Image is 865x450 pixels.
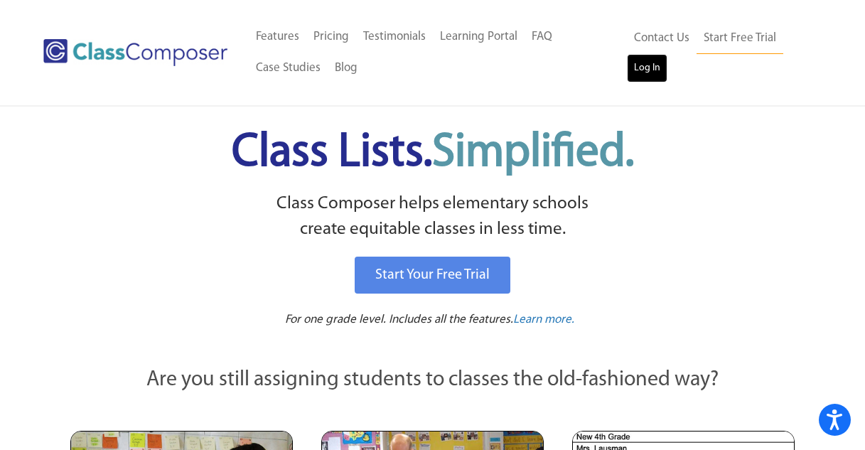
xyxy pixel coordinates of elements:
p: Class Composer helps elementary schools create equitable classes in less time. [68,191,797,243]
a: Start Free Trial [697,23,783,55]
a: Learning Portal [433,21,525,53]
a: Learn more. [513,311,574,329]
p: Are you still assigning students to classes the old-fashioned way? [70,365,795,396]
a: Start Your Free Trial [355,257,510,294]
a: Contact Us [627,23,697,54]
a: Blog [328,53,365,84]
span: Simplified. [432,130,634,176]
nav: Header Menu [249,21,628,84]
a: Log In [627,54,667,82]
span: Start Your Free Trial [375,268,490,282]
span: For one grade level. Includes all the features. [285,314,513,326]
span: Class Lists. [232,130,634,176]
span: Learn more. [513,314,574,326]
img: Class Composer [43,39,227,66]
a: Case Studies [249,53,328,84]
a: Pricing [306,21,356,53]
nav: Header Menu [627,23,811,82]
a: Features [249,21,306,53]
a: Testimonials [356,21,433,53]
a: FAQ [525,21,559,53]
